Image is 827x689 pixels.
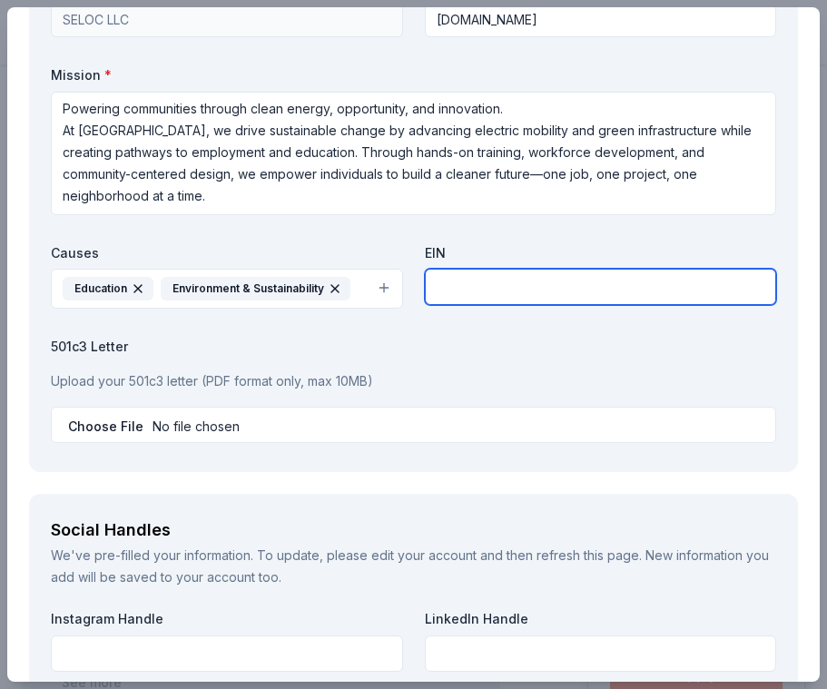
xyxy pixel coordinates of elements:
label: 501c3 Letter [51,338,776,356]
div: Environment & Sustainability [161,277,350,300]
label: EIN [425,244,777,262]
button: EducationEnvironment & Sustainability [51,269,403,309]
label: Mission [51,66,776,84]
textarea: Powering communities through clean energy, opportunity, and innovation. At [GEOGRAPHIC_DATA], we ... [51,92,776,215]
a: edit your account [371,547,477,563]
div: Education [63,277,153,300]
label: Causes [51,244,403,262]
label: LinkedIn Handle [425,610,777,628]
div: Social Handles [51,516,776,545]
div: We've pre-filled your information. To update, please and then refresh this page. New information ... [51,545,776,588]
p: Upload your 501c3 letter (PDF format only, max 10MB) [51,370,776,392]
label: Instagram Handle [51,610,403,628]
